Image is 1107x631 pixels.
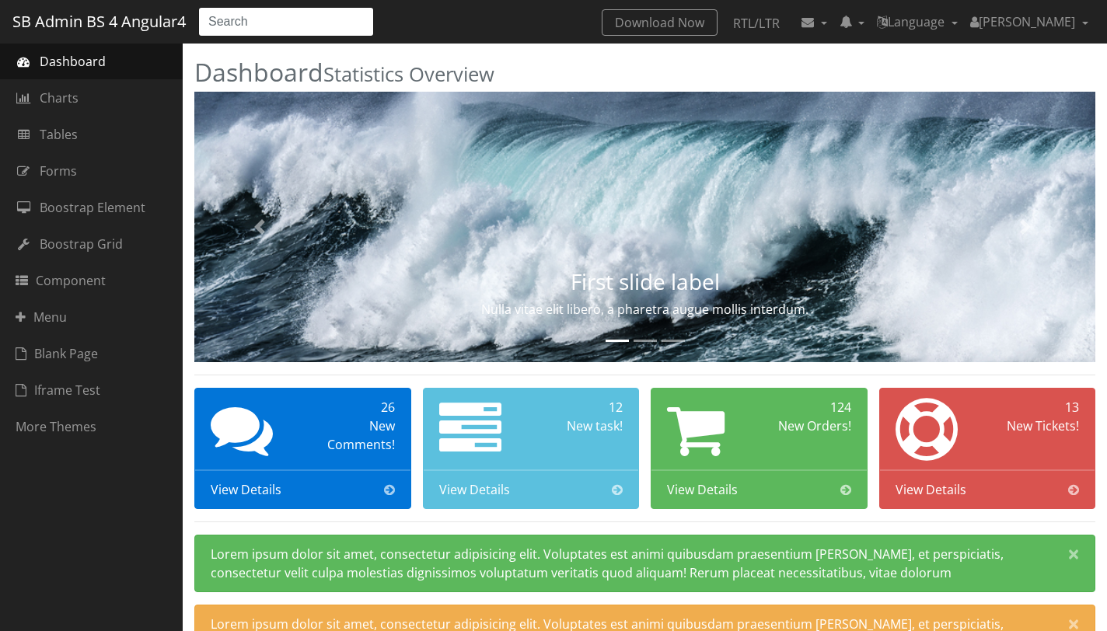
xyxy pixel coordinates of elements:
div: New Orders! [765,417,851,435]
span: View Details [667,480,738,499]
h3: First slide label [330,270,960,294]
div: 124 [765,398,851,417]
input: Search [198,7,374,37]
span: View Details [211,480,281,499]
span: View Details [896,480,966,499]
a: Language [871,6,964,37]
div: New Comments! [309,417,395,454]
small: Statistics Overview [323,61,494,88]
a: [PERSON_NAME] [964,6,1095,37]
a: RTL/LTR [721,9,792,37]
div: New Tickets! [993,417,1079,435]
div: 13 [993,398,1079,417]
div: New task! [536,417,623,435]
a: SB Admin BS 4 Angular4 [12,7,186,37]
button: Close [1053,535,1095,573]
span: Menu [16,308,67,326]
div: 26 [309,398,395,417]
p: Nulla vitae elit libero, a pharetra augue mollis interdum. [330,300,960,319]
span: × [1068,543,1079,564]
div: Lorem ipsum dolor sit amet, consectetur adipisicing elit. Voluptates est animi quibusdam praesent... [194,535,1095,592]
a: Download Now [602,9,718,36]
h2: Dashboard [194,58,1095,85]
img: Random first slide [194,92,1095,362]
div: 12 [536,398,623,417]
span: View Details [439,480,510,499]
